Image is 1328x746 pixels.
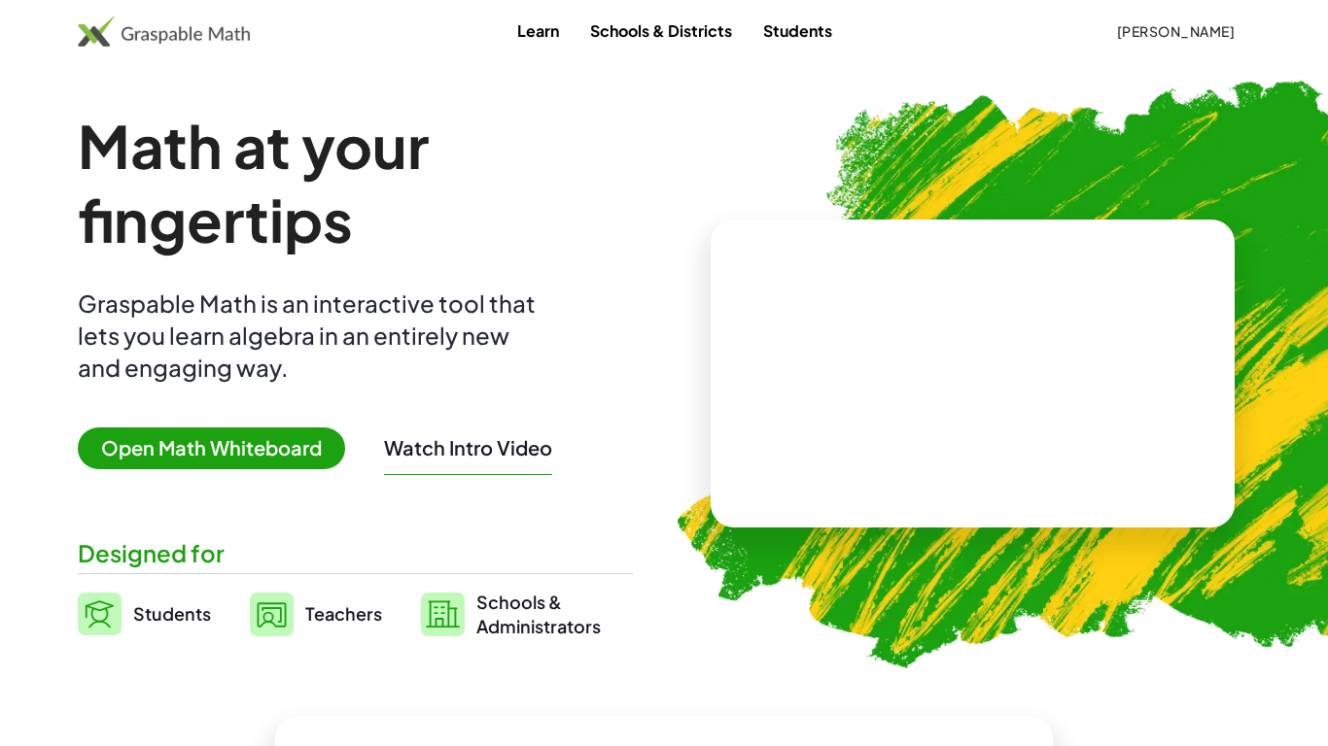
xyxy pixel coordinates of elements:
img: svg%3e [250,593,294,636]
a: Teachers [250,590,382,638]
video: What is this? This is dynamic math notation. Dynamic math notation plays a central role in how Gr... [827,301,1119,447]
a: Schools &Administrators [421,590,601,638]
span: Open Math Whiteboard [78,427,345,469]
a: Students [78,590,211,638]
img: svg%3e [421,593,465,636]
a: Schools & Districts [575,13,748,49]
span: Students [133,602,211,625]
a: Students [748,13,848,49]
div: Graspable Math is an interactive tool that lets you learn algebra in an entirely new and engaging... [78,288,544,384]
img: svg%3e [78,593,122,635]
h1: Math at your fingertips [78,109,633,256]
button: Watch Intro Video [384,435,552,460]
span: [PERSON_NAME] [1116,22,1235,40]
div: Designed for [78,537,633,569]
button: [PERSON_NAME] [1101,14,1250,49]
a: Learn [502,13,575,49]
a: Open Math Whiteboard [78,439,361,459]
span: Schools & Administrators [476,590,601,638]
span: Teachers [305,602,382,625]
